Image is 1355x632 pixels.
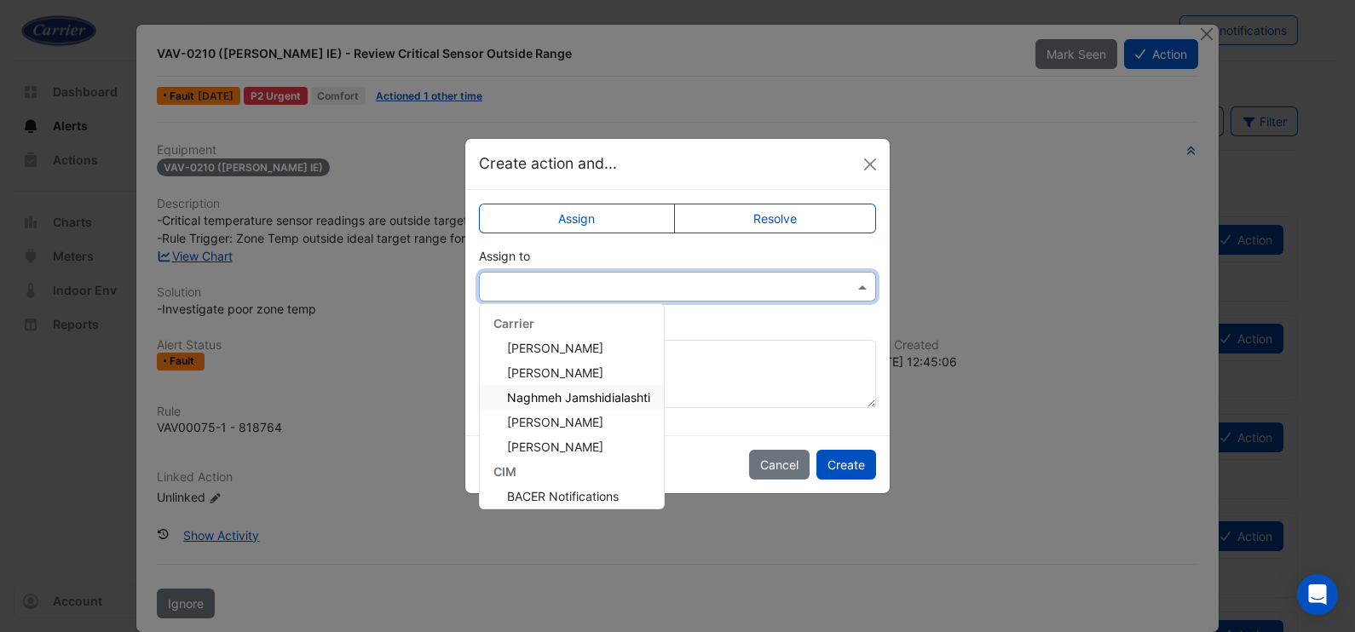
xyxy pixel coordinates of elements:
[507,341,603,355] span: [PERSON_NAME]
[507,415,603,429] span: [PERSON_NAME]
[507,365,603,380] span: [PERSON_NAME]
[674,204,877,233] label: Resolve
[493,316,534,330] span: Carrier
[816,450,876,480] button: Create
[1297,574,1338,615] div: Open Intercom Messenger
[480,304,664,508] div: Options List
[507,489,619,503] span: BACER Notifications
[507,390,650,405] span: Naghmeh Jamshidialashti
[507,440,603,454] span: [PERSON_NAME]
[857,152,883,177] button: Close
[479,204,675,233] label: Assign
[493,464,516,479] span: CIM
[479,247,530,265] label: Assign to
[749,450,810,480] button: Cancel
[479,152,617,175] h5: Create action and...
